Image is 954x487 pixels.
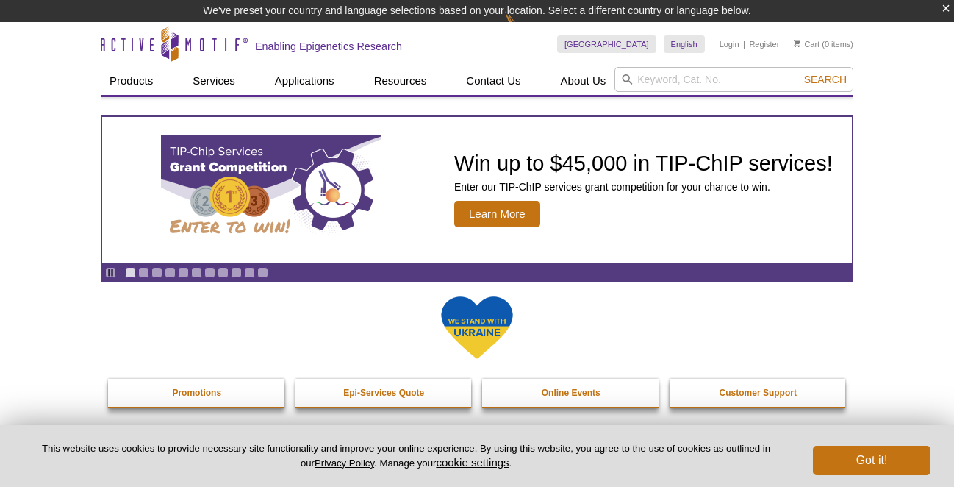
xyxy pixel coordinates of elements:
[165,267,176,278] a: Go to slide 4
[138,267,149,278] a: Go to slide 2
[231,267,242,278] a: Go to slide 9
[101,67,162,95] a: Products
[743,35,745,53] li: |
[436,456,509,469] button: cookie settings
[440,295,514,360] img: We Stand With Ukraine
[343,388,424,398] strong: Epi-Services Quote
[102,117,852,263] article: TIP-ChIP Services Grant Competition
[457,67,529,95] a: Contact Us
[720,39,739,49] a: Login
[105,267,116,278] a: Toggle autoplay
[266,67,343,95] a: Applications
[482,379,660,407] a: Online Events
[552,67,615,95] a: About Us
[804,74,847,85] span: Search
[295,379,473,407] a: Epi-Services Quote
[794,40,800,47] img: Your Cart
[315,458,374,469] a: Privacy Policy
[542,388,600,398] strong: Online Events
[244,267,255,278] a: Go to slide 10
[172,388,221,398] strong: Promotions
[255,40,402,53] h2: Enabling Epigenetics Research
[800,73,851,86] button: Search
[125,267,136,278] a: Go to slide 1
[191,267,202,278] a: Go to slide 6
[204,267,215,278] a: Go to slide 7
[813,446,930,475] button: Got it!
[664,35,705,53] a: English
[614,67,853,92] input: Keyword, Cat. No.
[218,267,229,278] a: Go to slide 8
[454,201,540,227] span: Learn More
[184,67,244,95] a: Services
[108,379,286,407] a: Promotions
[794,39,819,49] a: Cart
[749,39,779,49] a: Register
[454,152,833,174] h2: Win up to $45,000 in TIP-ChIP services!
[454,180,833,193] p: Enter our TIP-ChIP services grant competition for your chance to win.
[365,67,436,95] a: Resources
[557,35,656,53] a: [GEOGRAPHIC_DATA]
[505,11,544,46] img: Change Here
[178,267,189,278] a: Go to slide 5
[257,267,268,278] a: Go to slide 11
[720,388,797,398] strong: Customer Support
[161,135,381,245] img: TIP-ChIP Services Grant Competition
[102,117,852,263] a: TIP-ChIP Services Grant Competition Win up to $45,000 in TIP-ChIP services! Enter our TIP-ChIP se...
[151,267,162,278] a: Go to slide 3
[670,379,847,407] a: Customer Support
[24,442,789,470] p: This website uses cookies to provide necessary site functionality and improve your online experie...
[794,35,853,53] li: (0 items)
